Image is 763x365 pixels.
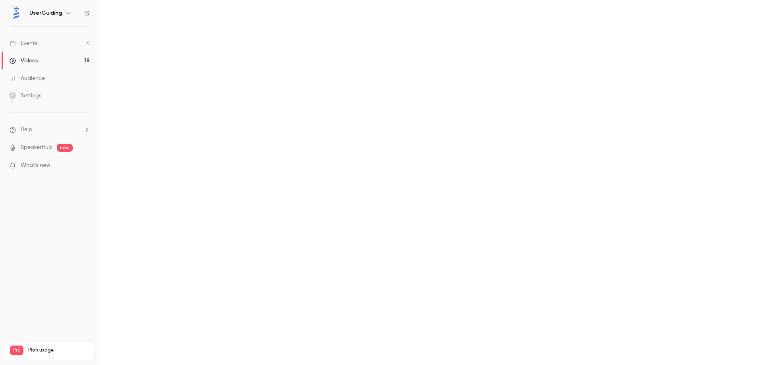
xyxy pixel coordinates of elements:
[10,7,23,19] img: UserGuiding
[10,74,45,82] div: Audience
[57,144,73,152] span: new
[10,92,41,100] div: Settings
[29,9,62,17] h6: UserGuiding
[10,39,37,47] div: Events
[80,162,90,169] iframe: Noticeable Trigger
[21,161,50,170] span: What's new
[10,57,38,65] div: Videos
[21,126,32,134] span: Help
[21,143,52,152] a: SpeakerHub
[10,346,23,355] span: Pro
[10,126,90,134] li: help-dropdown-opener
[28,347,89,353] span: Plan usage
